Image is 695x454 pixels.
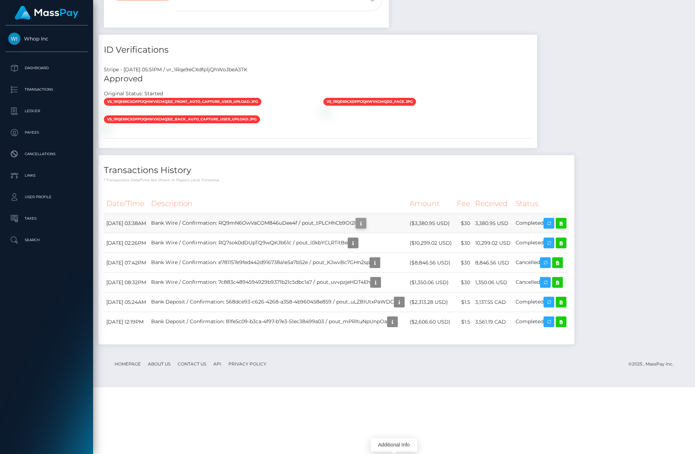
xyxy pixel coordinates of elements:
[513,253,569,273] td: Cancelled
[104,126,110,132] img: vr_1Rqe9eCXdfp1jQhWoJbeA3TKfile_1Rqe9ECXdfp1jQhWJubwJrG3
[15,6,78,20] img: MassPay Logo
[104,312,149,332] td: [DATE] 12:19PM
[104,115,260,123] span: vs_1Rqe6rCXdfp1jQhWVxcmQ3Iz_back_auto_capture_user_upload.jpg
[8,63,85,73] p: Dashboard
[8,235,85,245] p: Search
[513,292,569,312] td: Completed
[473,194,513,214] th: Received
[5,102,88,120] a: Ledger
[5,124,88,142] a: Payees
[5,145,88,163] a: Cancellations
[473,214,513,233] td: 3,380.95 USD
[149,253,407,273] td: Bank Wire / Confirmation: e781157e9fed442d916738a1e5a7b52e / pout_KJwvBc7GHn2sp
[104,177,569,183] p: * Transactions date/time are shown in payee's local timezone
[149,194,407,214] th: Description
[104,214,149,233] td: [DATE] 03:38AM
[5,59,88,77] a: Dashboard
[454,233,473,253] td: $30
[104,90,163,97] h7: Original Status: Started
[149,312,407,332] td: Bank Deposit / Confirmation: 81fe5c09-b3ca-4f97-b7e3-51ec38499a03 / pout_mPRltuNpUnpOa
[407,292,454,312] td: ($2,313.28 USD)
[513,194,569,214] th: Status
[104,164,569,177] h4: Transactions History
[8,127,85,138] p: Payees
[454,292,473,312] td: $1.5
[149,233,407,253] td: Bank Wire / Confirmation: RQ7sok0dDUpTQ9wQKJb61c / pout_i0kbYCLRTitBe
[112,358,144,369] a: Homepage
[5,167,88,185] a: Links
[104,253,149,273] td: [DATE] 07:42PM
[104,98,261,106] span: vs_1Rqe6rCXdfp1jQhWVxcmQ3Iz_front_auto_capture_user_upload.jpg
[323,98,416,106] span: vs_1Rqe6rCXdfp1jQhWVxcmQ3Iz_face.jpg
[98,66,537,73] div: Stripe - [DATE] 05:51PM / vr_1Rqe9eCXdfp1jQhWoJbeA3TK
[104,194,149,214] th: Date/Time
[473,253,513,273] td: 8,846.56 USD
[149,214,407,233] td: Bank Wire / Confirmation: RQ9mN6OwVaCOM846uDee4f / pout_tPLCHhCb9OI2l
[473,292,513,312] td: 3,137.55 CAD
[145,358,173,369] a: About Us
[8,192,85,202] p: User Profile
[513,233,569,253] td: Completed
[454,194,473,214] th: Fee
[8,106,85,116] p: Ledger
[8,213,85,224] p: Taxes
[407,253,454,273] td: ($8,846.56 USD)
[513,214,569,233] td: Completed
[5,231,88,249] a: Search
[454,312,473,332] td: $1.5
[454,273,473,292] td: $30
[104,292,149,312] td: [DATE] 05:24AM
[104,109,110,114] img: vr_1Rqe9eCXdfp1jQhWoJbeA3TKfile_1Rqe8nCXdfp1jQhWoDLWTBoD
[8,33,20,45] img: Whop Inc
[104,233,149,253] td: [DATE] 02:26PM
[407,312,454,332] td: ($2,606.60 USD)
[454,253,473,273] td: $30
[371,438,417,451] div: Additional Info
[513,312,569,332] td: Completed
[473,233,513,253] td: 10,299.02 USD
[323,109,329,114] img: vr_1Rqe9eCXdfp1jQhWoJbeA3TKfile_1Rqe9UCXdfp1jQhWMGyDj6PJ
[407,214,454,233] td: ($3,380.95 USD)
[407,194,454,214] th: Amount
[8,149,85,159] p: Cancellations
[5,210,88,228] a: Taxes
[628,360,679,368] div: © 2025 , MassPay Inc.
[104,44,532,56] h4: ID Verifications
[104,273,149,292] td: [DATE] 08:32PM
[473,273,513,292] td: 1,350.06 USD
[5,81,88,99] a: Transactions
[149,273,407,292] td: Bank Wire / Confirmation: 7c883c4894594929b9371b21c5dbc1a7 / pout_uvvpzjeHDT4Eh
[8,170,85,181] p: Links
[8,84,85,95] p: Transactions
[407,273,454,292] td: ($1,350.06 USD)
[149,292,407,312] td: Bank Deposit / Confirmation: 568dce93-c626-4268-a358-4b960458e859 / pout_uLZBlUtxPaWDC
[407,233,454,253] td: ($10,299.02 USD)
[5,188,88,206] a: User Profile
[226,358,269,369] a: Privacy Policy
[175,358,209,369] a: Contact Us
[104,73,532,85] h5: Approved
[5,35,88,42] span: Whop Inc
[211,358,224,369] a: API
[513,273,569,292] td: Cancelled
[454,214,473,233] td: $30
[473,312,513,332] td: 3,561.19 CAD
